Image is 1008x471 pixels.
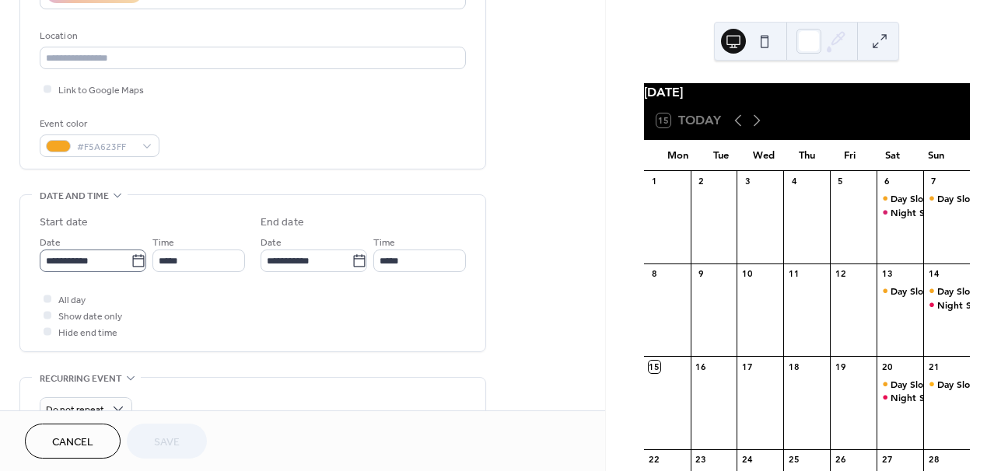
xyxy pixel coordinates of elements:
[891,192,927,205] div: Day Slot
[656,140,699,171] div: Mon
[649,176,660,187] div: 1
[695,268,707,280] div: 9
[40,215,88,231] div: Start date
[261,235,282,251] span: Date
[741,454,753,466] div: 24
[58,325,117,341] span: Hide end time
[835,361,846,372] div: 19
[695,361,707,372] div: 16
[649,268,660,280] div: 8
[881,176,893,187] div: 6
[58,82,144,99] span: Link to Google Maps
[40,116,156,132] div: Event color
[373,235,395,251] span: Time
[788,268,800,280] div: 11
[937,192,974,205] div: Day Slot
[741,176,753,187] div: 3
[881,361,893,372] div: 20
[835,176,846,187] div: 5
[788,361,800,372] div: 18
[742,140,785,171] div: Wed
[891,391,936,404] div: Night Slot
[152,235,174,251] span: Time
[928,268,940,280] div: 14
[828,140,871,171] div: Fri
[699,140,742,171] div: Tue
[58,292,86,309] span: All day
[891,378,927,391] div: Day Slot
[40,188,109,204] span: Date and time
[77,139,135,155] span: #F5A623FF
[58,309,122,325] span: Show date only
[928,361,940,372] div: 21
[46,401,104,419] span: Do not repeat
[891,284,927,298] div: Day Slot
[649,454,660,466] div: 22
[923,192,970,205] div: Day Slot
[937,378,974,391] div: Day Slot
[741,268,753,280] div: 10
[788,176,800,187] div: 4
[25,424,121,459] button: Cancel
[877,391,923,404] div: Night Slot
[877,192,923,205] div: Day Slot
[835,268,846,280] div: 12
[923,378,970,391] div: Day Slot
[937,284,974,298] div: Day Slot
[261,215,304,231] div: End date
[923,298,970,312] div: Night Slot
[40,235,61,251] span: Date
[877,284,923,298] div: Day Slot
[871,140,914,171] div: Sat
[923,284,970,298] div: Day Slot
[695,176,707,187] div: 2
[52,434,93,451] span: Cancel
[881,268,893,280] div: 13
[741,361,753,372] div: 17
[40,28,463,44] div: Location
[649,361,660,372] div: 15
[788,454,800,466] div: 25
[928,176,940,187] div: 7
[835,454,846,466] div: 26
[695,454,707,466] div: 23
[928,454,940,466] div: 28
[881,454,893,466] div: 27
[915,140,957,171] div: Sun
[40,371,122,387] span: Recurring event
[644,83,970,102] div: [DATE]
[877,378,923,391] div: Day Slot
[877,206,923,219] div: Night Slot
[786,140,828,171] div: Thu
[891,206,936,219] div: Night Slot
[937,298,983,312] div: Night Slot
